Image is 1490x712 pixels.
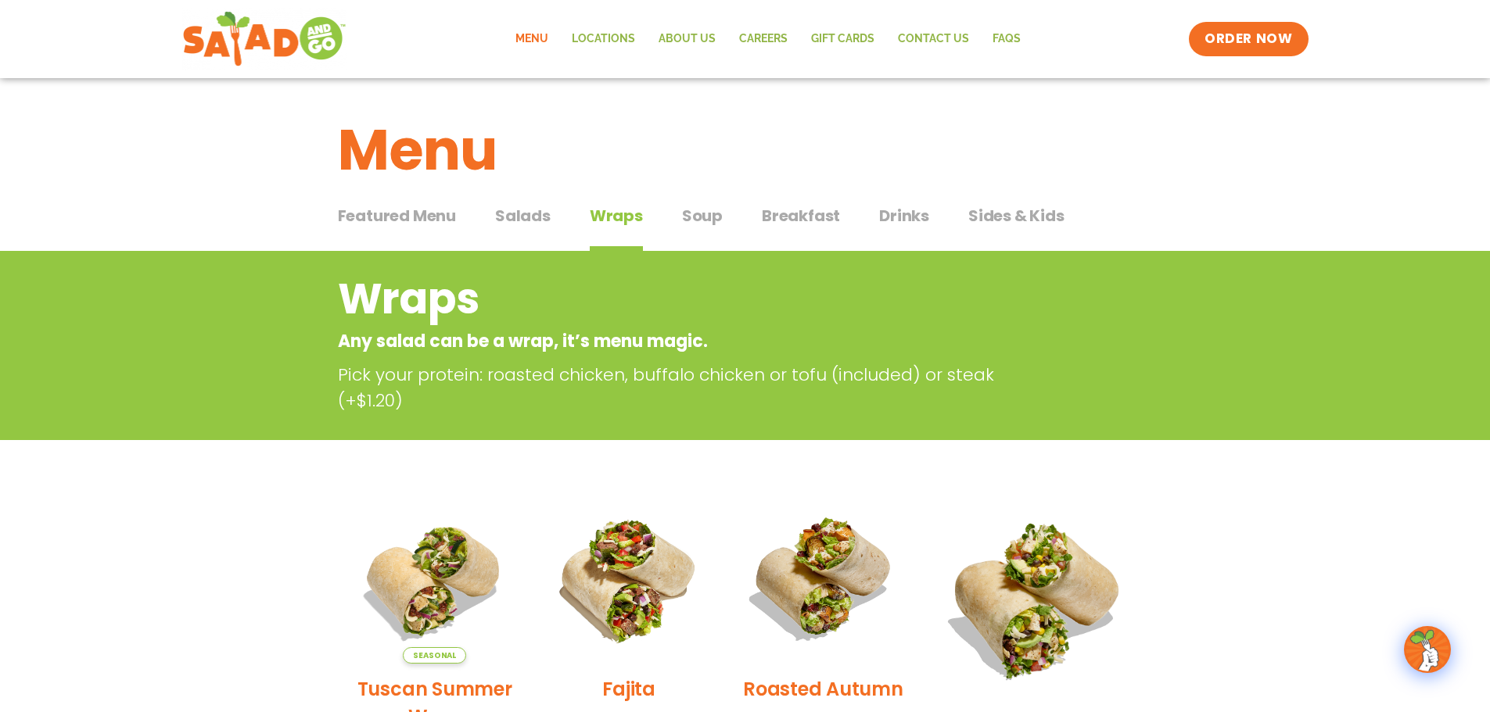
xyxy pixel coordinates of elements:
span: Salads [495,204,551,227]
p: Pick your protein: roasted chicken, buffalo chicken or tofu (included) or steak (+$1.20) [338,362,1034,413]
span: Drinks [879,204,929,227]
h2: Wraps [338,267,1027,331]
span: Seasonal [403,647,466,664]
img: Product photo for Roasted Autumn Wrap [738,493,908,664]
span: Breakfast [762,204,840,227]
a: GIFT CARDS [799,21,886,57]
a: Menu [504,21,560,57]
span: Featured Menu [338,204,456,227]
nav: Menu [504,21,1032,57]
img: Product photo for Fajita Wrap [544,493,714,664]
img: Product photo for BBQ Ranch Wrap [932,493,1141,702]
a: ORDER NOW [1189,22,1308,56]
h1: Menu [338,108,1153,192]
p: Any salad can be a wrap, it’s menu magic. [338,328,1027,354]
div: Tabbed content [338,199,1153,252]
span: Wraps [590,204,643,227]
img: new-SAG-logo-768×292 [182,8,347,70]
span: ORDER NOW [1205,30,1292,48]
h2: Roasted Autumn [743,675,903,703]
img: wpChatIcon [1406,628,1449,671]
a: Careers [727,21,799,57]
span: Soup [682,204,723,227]
img: Product photo for Tuscan Summer Wrap [350,493,520,664]
a: Locations [560,21,647,57]
a: Contact Us [886,21,981,57]
span: Sides & Kids [968,204,1065,227]
a: FAQs [981,21,1032,57]
a: About Us [647,21,727,57]
h2: Fajita [602,675,655,703]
